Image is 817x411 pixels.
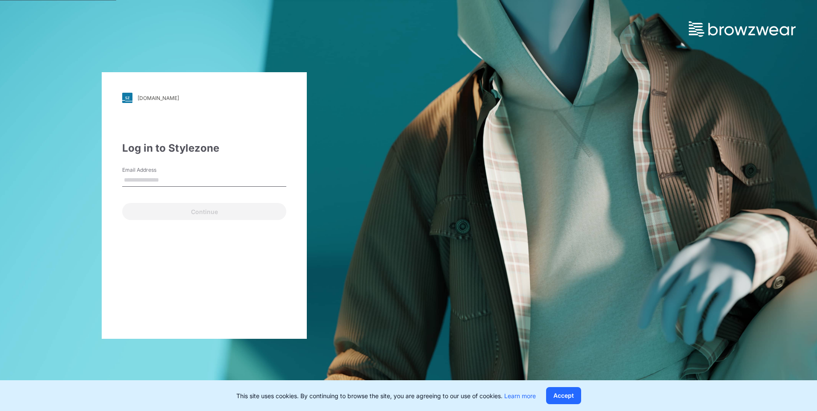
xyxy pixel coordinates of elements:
img: browzwear-logo.73288ffb.svg [689,21,796,37]
button: Accept [546,387,581,404]
a: [DOMAIN_NAME] [122,93,286,103]
a: Learn more [504,392,536,399]
div: Log in to Stylezone [122,141,286,156]
p: This site uses cookies. By continuing to browse the site, you are agreeing to our use of cookies. [236,391,536,400]
label: Email Address [122,166,182,174]
img: svg+xml;base64,PHN2ZyB3aWR0aD0iMjgiIGhlaWdodD0iMjgiIHZpZXdCb3g9IjAgMCAyOCAyOCIgZmlsbD0ibm9uZSIgeG... [122,93,132,103]
div: [DOMAIN_NAME] [138,95,179,101]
